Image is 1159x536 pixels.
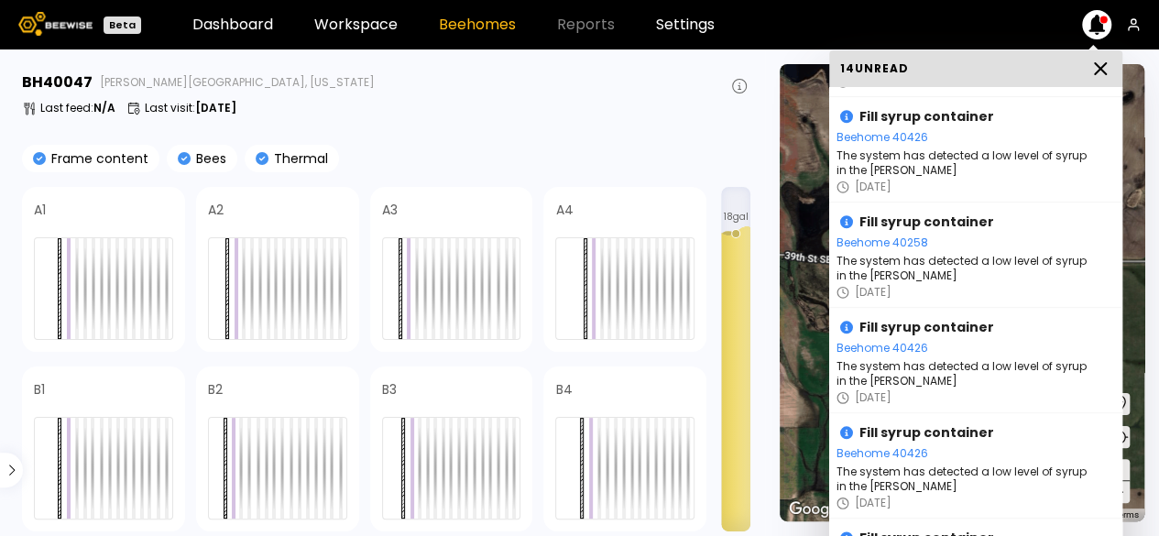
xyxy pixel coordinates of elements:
a: Open this area in Google Maps (opens a new window) [784,498,845,521]
span: 14 [840,60,855,76]
a: Settings [656,17,715,32]
div: Fill syrup container [836,421,1093,444]
div: Beehome 40426 [836,339,1093,357]
img: Google [784,498,845,521]
a: Workspace [314,17,398,32]
div: The system has detected a low level of syrup in the [PERSON_NAME] [836,147,1093,180]
p: Last feed : [40,103,115,114]
div: [DATE] [855,390,891,405]
div: Fill syrup container [836,315,1093,339]
b: [DATE] [195,100,236,115]
div: [DATE] [855,285,891,300]
p: Frame content [46,152,148,165]
h4: A1 [34,203,46,216]
div: The system has detected a low level of syrup in the [PERSON_NAME] [836,357,1093,390]
h4: A4 [555,203,573,216]
span: Reports [557,17,615,32]
span: [PERSON_NAME][GEOGRAPHIC_DATA], [US_STATE] [100,77,375,88]
img: Beewise logo [18,12,93,36]
b: N/A [93,100,115,115]
p: Last visit : [145,103,236,114]
div: The system has detected a low level of syrup in the [PERSON_NAME] [836,463,1093,496]
h4: A3 [382,203,398,216]
h4: B2 [208,383,223,396]
div: unread [840,61,909,76]
h3: BH 40047 [22,75,93,90]
h4: A2 [208,203,224,216]
div: [DATE] [855,496,891,510]
div: Beehome 40258 [836,234,1093,252]
p: Bees [191,152,226,165]
div: Beehome 40426 [836,444,1093,463]
div: Fill syrup container [836,104,1093,128]
a: Beehomes [439,17,516,32]
a: Dashboard [192,17,273,32]
span: 18 gal [724,213,749,222]
a: Terms (opens in new tab) [1113,509,1139,520]
h4: B3 [382,383,397,396]
div: Beta [104,16,141,34]
div: The system has detected a low level of syrup in the [PERSON_NAME] [836,252,1093,285]
h4: B1 [34,383,45,396]
h4: B4 [555,383,572,396]
div: Fill syrup container [836,210,1093,234]
div: [DATE] [855,180,891,194]
p: Thermal [268,152,328,165]
div: Beehome 40426 [836,128,1093,147]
